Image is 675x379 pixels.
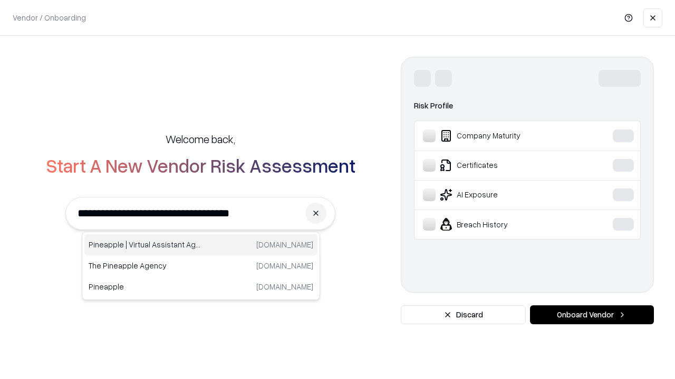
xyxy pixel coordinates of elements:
button: Onboard Vendor [530,305,654,324]
div: Company Maturity [423,129,581,142]
div: Suggestions [82,232,320,300]
p: The Pineapple Agency [89,260,201,271]
p: Pineapple [89,281,201,292]
p: Vendor / Onboarding [13,12,86,23]
p: [DOMAIN_NAME] [256,239,313,250]
h2: Start A New Vendor Risk Assessment [46,155,355,176]
div: AI Exposure [423,188,581,201]
p: Pineapple | Virtual Assistant Agency [89,239,201,250]
div: Risk Profile [414,99,641,112]
div: Breach History [423,218,581,231]
p: [DOMAIN_NAME] [256,260,313,271]
div: Certificates [423,159,581,172]
button: Discard [401,305,526,324]
p: [DOMAIN_NAME] [256,281,313,292]
h5: Welcome back, [166,132,235,146]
